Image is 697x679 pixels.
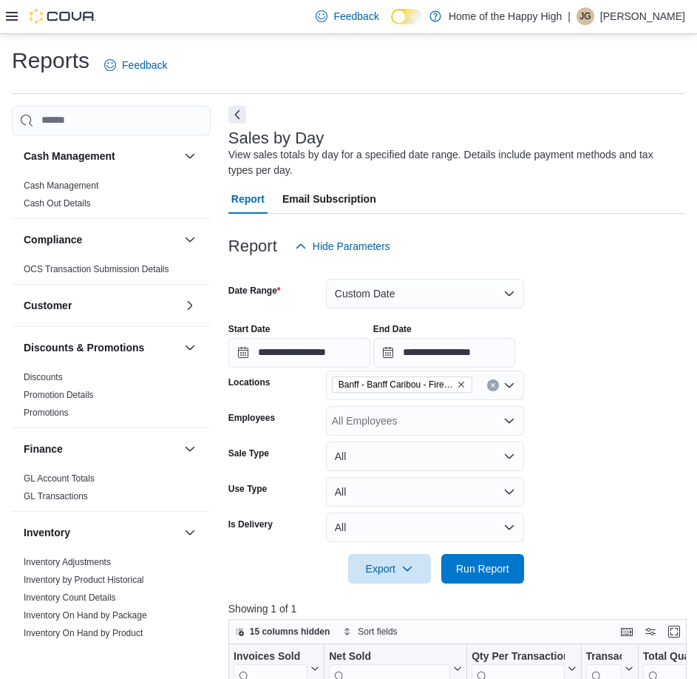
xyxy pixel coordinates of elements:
[98,50,173,80] a: Feedback
[24,491,88,501] a: GL Transactions
[24,592,116,603] a: Inventory Count Details
[234,649,307,663] div: Invoices Sold
[24,264,169,274] a: OCS Transaction Submission Details
[24,149,115,163] h3: Cash Management
[228,147,678,178] div: View sales totals by day for a specified date range. Details include payment methods and tax type...
[282,184,376,214] span: Email Subscription
[24,149,178,163] button: Cash Management
[24,372,63,382] a: Discounts
[373,323,412,335] label: End Date
[228,601,692,616] p: Showing 1 of 1
[24,408,69,418] a: Promotions
[24,592,116,604] span: Inventory Count Details
[24,340,178,355] button: Discounts & Promotions
[449,7,562,25] p: Home of the Happy High
[181,339,199,357] button: Discounts & Promotions
[30,9,96,24] img: Cova
[665,623,683,641] button: Enter fullscreen
[503,415,515,427] button: Open list of options
[326,279,524,308] button: Custom Date
[326,442,524,471] button: All
[332,376,472,393] span: Banff - Banff Caribou - Fire & Flower
[391,9,422,24] input: Dark Mode
[228,447,269,459] label: Sale Type
[24,627,143,639] span: Inventory On Hand by Product
[585,649,621,663] div: Transaction Average
[228,376,271,388] label: Locations
[618,623,636,641] button: Keyboard shortcuts
[24,371,63,383] span: Discounts
[24,298,72,313] h3: Customer
[12,368,211,428] div: Discounts & Promotions
[357,554,422,584] span: Export
[24,610,147,621] a: Inventory On Hand by Package
[228,518,273,530] label: Is Delivery
[231,184,265,214] span: Report
[24,340,144,355] h3: Discounts & Promotions
[337,623,403,641] button: Sort fields
[228,412,275,424] label: Employees
[24,263,169,275] span: OCS Transaction Submission Details
[228,237,277,255] h3: Report
[122,58,167,72] span: Feedback
[228,338,370,368] input: Press the down key to open a popover containing a calendar.
[457,380,466,389] button: Remove Banff - Banff Caribou - Fire & Flower from selection in this group
[329,649,450,663] div: Net Sold
[24,574,144,586] span: Inventory by Product Historical
[577,7,594,25] div: Joseph Guttridge
[600,7,685,25] p: [PERSON_NAME]
[24,232,178,247] button: Compliance
[24,525,70,540] h3: Inventory
[24,180,98,191] a: Cash Management
[24,628,143,638] a: Inventory On Hand by Product
[228,106,246,124] button: Next
[229,623,336,641] button: 15 columns hidden
[12,470,211,511] div: Finance
[24,390,94,400] a: Promotion Details
[358,626,397,638] span: Sort fields
[12,46,89,75] h1: Reports
[24,473,95,484] a: GL Account Totals
[487,379,499,391] button: Clear input
[568,7,571,25] p: |
[642,623,659,641] button: Display options
[24,609,147,621] span: Inventory On Hand by Package
[472,649,564,663] div: Qty Per Transaction
[181,524,199,541] button: Inventory
[228,323,271,335] label: Start Date
[391,24,392,25] span: Dark Mode
[24,298,178,313] button: Customer
[181,440,199,458] button: Finance
[441,554,524,584] button: Run Report
[181,231,199,249] button: Compliance
[579,7,591,25] span: JG
[228,483,267,495] label: Use Type
[310,1,384,31] a: Feedback
[24,556,111,568] span: Inventory Adjustments
[24,232,82,247] h3: Compliance
[250,626,330,638] span: 15 columns hidden
[228,129,324,147] h3: Sales by Day
[313,239,390,254] span: Hide Parameters
[24,198,91,209] a: Cash Out Details
[181,147,199,165] button: Cash Management
[326,513,524,542] button: All
[228,285,281,297] label: Date Range
[373,338,515,368] input: Press the down key to open a popover containing a calendar.
[24,557,111,567] a: Inventory Adjustments
[24,389,94,401] span: Promotion Details
[24,442,178,456] button: Finance
[24,575,144,585] a: Inventory by Product Historical
[289,232,396,261] button: Hide Parameters
[24,490,88,502] span: GL Transactions
[456,561,509,576] span: Run Report
[181,297,199,314] button: Customer
[12,177,211,218] div: Cash Management
[339,377,454,392] span: Banff - Banff Caribou - Fire & Flower
[12,260,211,284] div: Compliance
[24,473,95,484] span: GL Account Totals
[24,525,178,540] button: Inventory
[348,554,431,584] button: Export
